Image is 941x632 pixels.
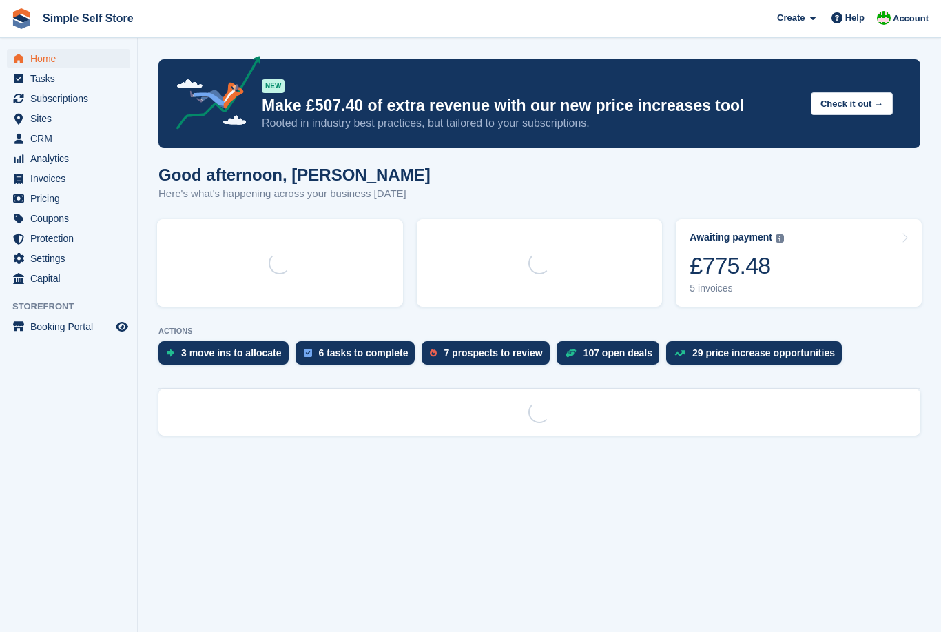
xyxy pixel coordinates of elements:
img: move_ins_to_allocate_icon-fdf77a2bb77ea45bf5b3d319d69a93e2d87916cf1d5bf7949dd705db3b84f3ca.svg [167,349,174,357]
a: menu [7,49,130,68]
span: Protection [30,229,113,248]
span: Storefront [12,300,137,314]
a: menu [7,229,130,248]
div: Awaiting payment [690,232,772,243]
img: deal-1b604bf984904fb50ccaf53a9ad4b4a5d6e5aea283cecdc64d6e3604feb123c2.svg [565,348,577,358]
a: menu [7,317,130,336]
a: 29 price increase opportunities [666,341,849,371]
span: Subscriptions [30,89,113,108]
p: Rooted in industry best practices, but tailored to your subscriptions. [262,116,800,131]
p: ACTIONS [158,327,920,336]
img: price_increase_opportunities-93ffe204e8149a01c8c9dc8f82e8f89637d9d84a8eef4429ea346261dce0b2c0.svg [674,350,685,356]
span: Home [30,49,113,68]
a: menu [7,69,130,88]
h1: Good afternoon, [PERSON_NAME] [158,165,431,184]
span: Pricing [30,189,113,208]
a: Simple Self Store [37,7,139,30]
span: Analytics [30,149,113,168]
img: David McCutcheon [877,11,891,25]
img: icon-info-grey-7440780725fd019a000dd9b08b2336e03edf1995a4989e88bcd33f0948082b44.svg [776,234,784,243]
a: 107 open deals [557,341,666,371]
span: Account [893,12,929,26]
img: stora-icon-8386f47178a22dfd0bd8f6a31ec36ba5ce8667c1dd55bd0f319d3a0aa187defe.svg [11,8,32,29]
span: Sites [30,109,113,128]
p: Make £507.40 of extra revenue with our new price increases tool [262,96,800,116]
a: menu [7,209,130,228]
span: Coupons [30,209,113,228]
span: Help [845,11,865,25]
div: 3 move ins to allocate [181,347,282,358]
span: Tasks [30,69,113,88]
div: 107 open deals [583,347,652,358]
a: Awaiting payment £775.48 5 invoices [676,219,922,307]
a: menu [7,109,130,128]
span: Booking Portal [30,317,113,336]
a: menu [7,269,130,288]
img: task-75834270c22a3079a89374b754ae025e5fb1db73e45f91037f5363f120a921f8.svg [304,349,312,357]
img: prospect-51fa495bee0391a8d652442698ab0144808aea92771e9ea1ae160a38d050c398.svg [430,349,437,357]
a: menu [7,189,130,208]
div: £775.48 [690,252,784,280]
span: Create [777,11,805,25]
a: menu [7,169,130,188]
img: price-adjustments-announcement-icon-8257ccfd72463d97f412b2fc003d46551f7dbcb40ab6d574587a9cd5c0d94... [165,56,261,134]
div: NEW [262,79,285,93]
a: 7 prospects to review [422,341,556,371]
a: 6 tasks to complete [296,341,422,371]
span: Settings [30,249,113,268]
span: Invoices [30,169,113,188]
div: 5 invoices [690,283,784,294]
a: 3 move ins to allocate [158,341,296,371]
span: Capital [30,269,113,288]
div: 7 prospects to review [444,347,542,358]
a: Preview store [114,318,130,335]
span: CRM [30,129,113,148]
a: menu [7,249,130,268]
a: menu [7,129,130,148]
a: menu [7,149,130,168]
div: 6 tasks to complete [319,347,409,358]
button: Check it out → [811,92,893,115]
a: menu [7,89,130,108]
div: 29 price increase opportunities [692,347,835,358]
p: Here's what's happening across your business [DATE] [158,186,431,202]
